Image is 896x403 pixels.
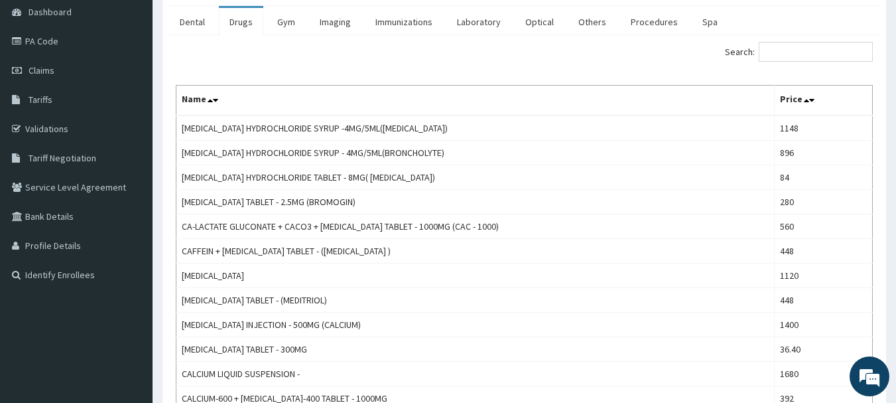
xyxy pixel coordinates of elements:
td: 448 [775,288,873,313]
td: 280 [775,190,873,214]
span: Dashboard [29,6,72,18]
img: d_794563401_company_1708531726252_794563401 [25,66,54,100]
a: Optical [515,8,564,36]
a: Gym [267,8,306,36]
a: Drugs [219,8,263,36]
td: 1120 [775,264,873,288]
td: [MEDICAL_DATA] [176,264,775,288]
th: Name [176,86,775,116]
label: Search: [725,42,873,62]
td: [MEDICAL_DATA] TABLET - 300MG [176,337,775,362]
td: [MEDICAL_DATA] HYDROCHLORIDE TABLET - 8MG( [MEDICAL_DATA]) [176,165,775,190]
a: Immunizations [365,8,443,36]
td: CAFFEIN + [MEDICAL_DATA] TABLET - ([MEDICAL_DATA] ) [176,239,775,264]
span: Tariff Negotiation [29,152,96,164]
span: We're online! [77,118,183,252]
td: 560 [775,214,873,239]
td: [MEDICAL_DATA] TABLET - (MEDITRIOL) [176,288,775,313]
input: Search: [759,42,873,62]
td: 36.40 [775,337,873,362]
a: Others [568,8,617,36]
td: [MEDICAL_DATA] HYDROCHLORIDE SYRUP -4MG/5ML([MEDICAL_DATA]) [176,116,775,141]
td: 84 [775,165,873,190]
span: Claims [29,64,54,76]
div: Minimize live chat window [218,7,249,39]
span: Tariffs [29,94,52,106]
a: Imaging [309,8,361,36]
a: Spa [692,8,728,36]
td: [MEDICAL_DATA] TABLET - 2.5MG (BROMOGIN) [176,190,775,214]
td: 1680 [775,362,873,386]
td: 1148 [775,116,873,141]
td: CALCIUM LIQUID SUSPENSION - [176,362,775,386]
a: Procedures [620,8,688,36]
th: Price [775,86,873,116]
td: [MEDICAL_DATA] HYDROCHLORIDE SYRUP - 4MG/5ML(BRONCHOLYTE) [176,141,775,165]
textarea: Type your message and hit 'Enter' [7,265,253,311]
td: 448 [775,239,873,264]
td: CA-LACTATE GLUCONATE + CACO3 + [MEDICAL_DATA] TABLET - 1000MG (CAC - 1000) [176,214,775,239]
div: Chat with us now [69,74,223,92]
td: 896 [775,141,873,165]
td: [MEDICAL_DATA] INJECTION - 500MG (CALCIUM) [176,313,775,337]
a: Dental [169,8,216,36]
td: 1400 [775,313,873,337]
a: Laboratory [446,8,511,36]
